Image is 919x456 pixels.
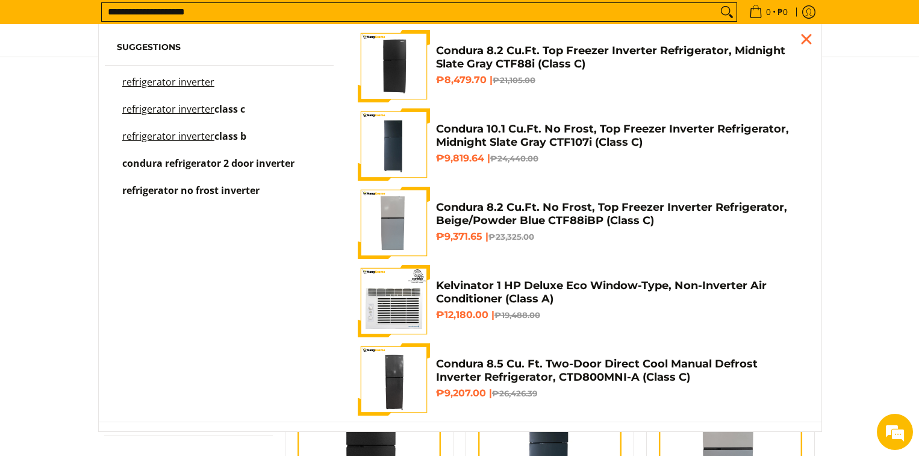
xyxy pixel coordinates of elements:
[358,30,430,102] img: Condura 8.2 Cu.Ft. Top Freezer Inverter Refrigerator, Midnight Slate Gray CTF88i (Class C)
[746,5,791,19] span: •
[117,159,322,180] a: condura refrigerator 2 door inverter
[117,186,322,207] a: refrigerator no frost inverter
[122,184,260,197] span: refrigerator no frost inverter
[797,30,815,48] div: Close pop up
[122,159,294,180] p: condura refrigerator 2 door inverter
[122,186,260,207] p: refrigerator no frost inverter
[436,279,803,306] h4: Kelvinator 1 HP Deluxe Eco Window-Type, Non-Inverter Air Conditioner (Class A)
[214,102,245,116] span: class c
[358,108,430,181] img: Condura 10.1 Cu.Ft. No Frost, Top Freezer Inverter Refrigerator, Midnight Slate Gray CTF107i (Cla...
[358,187,430,259] img: Condura 8.2 Cu.Ft. No Frost, Top Freezer Inverter Refrigerator, Beige/Powder Blue CTF88iBP (Class C)
[492,389,537,398] del: ₱26,426.39
[488,232,534,242] del: ₱23,325.00
[122,78,214,99] p: refrigerator inverter
[436,44,803,71] h4: Condura 8.2 Cu.Ft. Top Freezer Inverter Refrigerator, Midnight Slate Gray CTF88i (Class C)
[494,310,540,320] del: ₱19,488.00
[764,8,773,16] span: 0
[214,130,246,143] span: class b
[358,187,803,259] a: Condura 8.2 Cu.Ft. No Frost, Top Freezer Inverter Refrigerator, Beige/Powder Blue CTF88iBP (Class...
[122,102,214,116] mark: refrigerator inverter
[436,122,803,149] h4: Condura 10.1 Cu.Ft. No Frost, Top Freezer Inverter Refrigerator, Midnight Slate Gray CTF107i (Cla...
[493,75,535,85] del: ₱21,105.00
[122,132,246,153] p: refrigerator inverter class b
[117,105,322,126] a: refrigerator inverter class c
[358,108,803,181] a: Condura 10.1 Cu.Ft. No Frost, Top Freezer Inverter Refrigerator, Midnight Slate Gray CTF107i (Cla...
[358,30,803,102] a: Condura 8.2 Cu.Ft. Top Freezer Inverter Refrigerator, Midnight Slate Gray CTF88i (Class C) Condur...
[122,157,294,170] span: condura refrigerator 2 door inverter
[122,130,214,143] mark: refrigerator inverter
[436,74,803,86] h6: ₱8,479.70 |
[436,357,803,384] h4: Condura 8.5 Cu. Ft. Two-Door Direct Cool Manual Defrost Inverter Refrigerator, CTD800MNI-A (Class C)
[436,309,803,321] h6: ₱12,180.00 |
[436,152,803,164] h6: ₱9,819.64 |
[358,265,803,337] a: Kelvinator 1 HP Deluxe Eco Window-Type, Non-Inverter Air Conditioner (Class A) Kelvinator 1 HP De...
[436,201,803,228] h4: Condura 8.2 Cu.Ft. No Frost, Top Freezer Inverter Refrigerator, Beige/Powder Blue CTF88iBP (Class C)
[117,78,322,99] a: refrigerator inverter
[490,154,538,163] del: ₱24,440.00
[367,422,553,456] button: See all results for"refrigerator inverter"
[358,343,803,416] a: Condura 8.5 Cu. Ft. Two-Door Direct Cool Manual Defrost Inverter Refrigerator, CTD800MNI-A (Class...
[117,132,322,153] a: refrigerator inverter class b
[122,75,214,89] mark: refrigerator inverter
[117,42,322,53] h6: Suggestions
[776,8,790,16] span: ₱0
[436,231,803,243] h6: ₱9,371.65 |
[358,265,430,337] img: Kelvinator 1 HP Deluxe Eco Window-Type, Non-Inverter Air Conditioner (Class A)
[358,343,430,416] img: Condura 8.5 Cu. Ft. Two-Door Direct Cool Manual Defrost Inverter Refrigerator, CTD800MNI-A (Class C)
[122,105,245,126] p: refrigerator inverter class c
[436,387,803,399] h6: ₱9,207.00 |
[717,3,737,21] button: Search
